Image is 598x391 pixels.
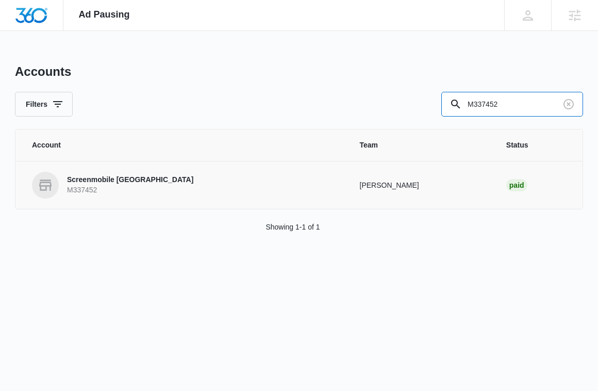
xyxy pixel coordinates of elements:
span: Ad Pausing [79,9,130,20]
div: Paid [506,179,527,191]
span: Status [506,140,566,151]
p: M337452 [67,185,193,195]
p: Showing 1-1 of 1 [265,222,320,233]
p: Screenmobile [GEOGRAPHIC_DATA] [67,175,193,185]
input: Search By Account Number [441,92,583,117]
button: Filters [15,92,73,117]
button: Clear [560,96,577,112]
a: Screenmobile [GEOGRAPHIC_DATA]M337452 [32,172,335,199]
span: Account [32,140,335,151]
span: Team [360,140,481,151]
p: [PERSON_NAME] [360,180,481,191]
h1: Accounts [15,64,71,79]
